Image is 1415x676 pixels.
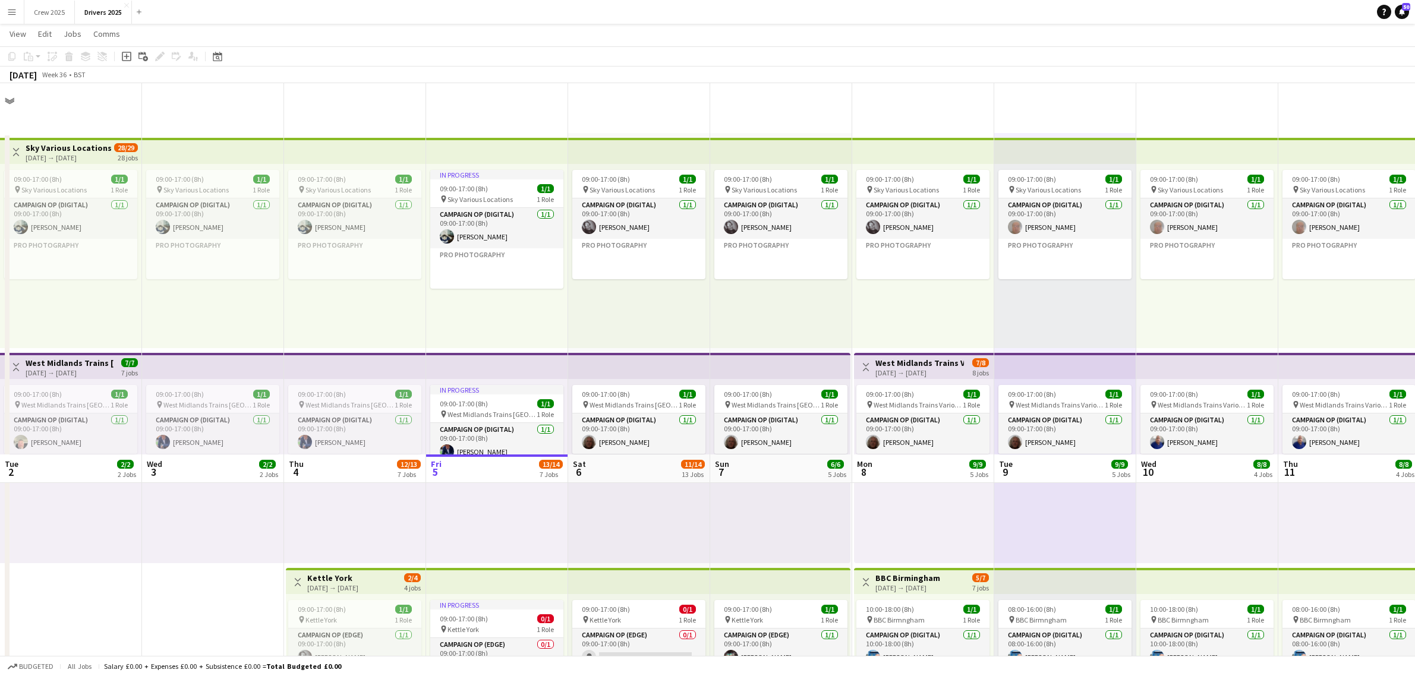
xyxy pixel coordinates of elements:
span: 5/7 [972,573,989,582]
span: 1/1 [537,184,554,193]
span: 09:00-17:00 (8h) [440,614,488,623]
app-card-role: Campaign Op (Digital)1/109:00-17:00 (8h)[PERSON_NAME] [572,413,705,454]
span: BBC Birmngham [874,615,925,624]
div: 09:00-17:00 (8h)1/1 Sky Various Locations1 RoleCampaign Op (Digital)1/109:00-17:00 (8h)[PERSON_NA... [714,170,847,279]
div: 7 Jobs [540,470,562,479]
span: 1 Role [1247,185,1264,194]
span: 1/1 [1389,390,1406,399]
span: 0/1 [537,614,554,623]
span: 0/1 [679,605,696,614]
span: 1 Role [679,615,696,624]
span: 09:00-17:00 (8h) [866,175,914,184]
div: 7 jobs [972,582,989,592]
div: 09:00-17:00 (8h)1/1 Sky Various Locations1 RoleCampaign Op (Digital)1/109:00-17:00 (8h)[PERSON_NA... [1140,170,1274,279]
div: 5 Jobs [970,470,988,479]
app-card-role-placeholder: Pro Photography [714,239,847,279]
div: 09:00-17:00 (8h)1/1 Kettle York1 RoleCampaign Op (Edge)1/109:00-17:00 (8h)[PERSON_NAME] [288,600,421,669]
div: [DATE] → [DATE] [875,583,940,592]
span: 1/1 [963,175,980,184]
span: 1/1 [537,399,554,408]
span: 1/1 [111,175,128,184]
div: 7 Jobs [398,470,420,479]
div: [DATE] → [DATE] [26,153,112,162]
div: 2 Jobs [260,470,278,479]
span: 2 [3,465,18,479]
app-job-card: 09:00-17:00 (8h)1/1 West Midlands Trains [GEOGRAPHIC_DATA]1 RoleCampaign Op (Digital)1/109:00-17:... [4,385,137,454]
span: Sun [715,459,729,469]
div: 13 Jobs [682,470,704,479]
span: 09:00-17:00 (8h) [724,390,772,399]
span: 1/1 [1247,175,1264,184]
span: Sky Various Locations [1158,185,1223,194]
app-job-card: 09:00-17:00 (8h)1/1 West Midlands Trains [GEOGRAPHIC_DATA]1 RoleCampaign Op (Digital)1/109:00-17:... [572,385,705,454]
div: 5 Jobs [1112,470,1130,479]
div: [DATE] [10,69,37,81]
span: 09:00-17:00 (8h) [14,175,62,184]
span: 8/8 [1395,460,1412,469]
span: 5 [429,465,442,479]
span: 1 Role [963,185,980,194]
app-job-card: In progress09:00-17:00 (8h)1/1 Sky Various Locations1 RoleCampaign Op (Digital)1/109:00-17:00 (8h... [430,170,563,289]
span: 1 Role [679,400,696,409]
span: 2/4 [404,573,421,582]
span: 1 Role [1389,400,1406,409]
span: Sky Various Locations [732,185,797,194]
a: 50 [1395,5,1409,19]
app-card-role: Campaign Op (Digital)1/109:00-17:00 (8h)[PERSON_NAME] [714,198,847,239]
span: 1/1 [111,390,128,399]
span: 09:00-17:00 (8h) [724,175,772,184]
app-card-role: Campaign Op (Digital)1/109:00-17:00 (8h)[PERSON_NAME] [4,413,137,454]
span: Sky Various Locations [1016,185,1081,194]
span: 2/2 [117,460,134,469]
span: 09:00-17:00 (8h) [298,390,346,399]
span: 1 Role [963,400,980,409]
app-card-role: Campaign Op (Digital)1/108:00-16:00 (8h)[PERSON_NAME] [998,628,1132,669]
span: 1/1 [253,390,270,399]
span: 1/1 [395,605,412,614]
span: 1/1 [963,390,980,399]
span: 1/1 [1389,605,1406,614]
a: Jobs [59,26,86,42]
span: Comms [93,29,120,39]
span: 1/1 [821,605,838,614]
app-card-role: Campaign Op (Digital)1/109:00-17:00 (8h)[PERSON_NAME] [714,413,847,454]
span: 1 Role [395,400,412,409]
span: 11 [1281,465,1298,479]
span: 1/1 [1105,390,1122,399]
app-job-card: 09:00-17:00 (8h)1/1 West Midlands Trains Various Locations1 RoleCampaign Op (Digital)1/109:00-17:... [1140,385,1274,454]
app-job-card: 10:00-18:00 (8h)1/1 BBC Birmngham1 RoleCampaign Op (Digital)1/110:00-18:00 (8h)[PERSON_NAME] [1140,600,1274,669]
span: 1 Role [821,185,838,194]
app-card-role: Campaign Op (Digital)1/109:00-17:00 (8h)[PERSON_NAME] [998,198,1132,239]
span: Sky Various Locations [874,185,939,194]
h3: Kettle York [307,573,358,583]
app-card-role: Campaign Op (Edge)1/109:00-17:00 (8h)[PERSON_NAME] [714,628,847,669]
span: 1/1 [821,175,838,184]
span: Thu [289,459,304,469]
span: 1/1 [963,605,980,614]
span: View [10,29,26,39]
h3: BBC Birmingham [875,573,940,583]
app-job-card: 09:00-17:00 (8h)1/1 Sky Various Locations1 RoleCampaign Op (Digital)1/109:00-17:00 (8h)[PERSON_NA... [856,170,989,279]
div: 28 jobs [118,152,138,162]
app-card-role: Campaign Op (Digital)1/110:00-18:00 (8h)[PERSON_NAME] [1140,628,1274,669]
span: West Midlands Trains Various Locations [1016,400,1105,409]
span: 13/14 [539,460,563,469]
span: 8/8 [1253,460,1270,469]
span: 09:00-17:00 (8h) [440,399,488,408]
span: 1/1 [1105,605,1122,614]
span: 09:00-17:00 (8h) [156,175,204,184]
span: 1 Role [1389,615,1406,624]
span: 1/1 [679,390,696,399]
span: 1 Role [395,185,412,194]
app-job-card: 09:00-17:00 (8h)1/1 West Midlands Trains Various Locations1 RoleCampaign Op (Digital)1/109:00-17:... [856,385,989,454]
span: 09:00-17:00 (8h) [582,605,630,614]
span: 1/1 [395,390,412,399]
span: 6/6 [827,460,844,469]
span: West Midlands Trains Various Locations [1300,400,1389,409]
a: Comms [89,26,125,42]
